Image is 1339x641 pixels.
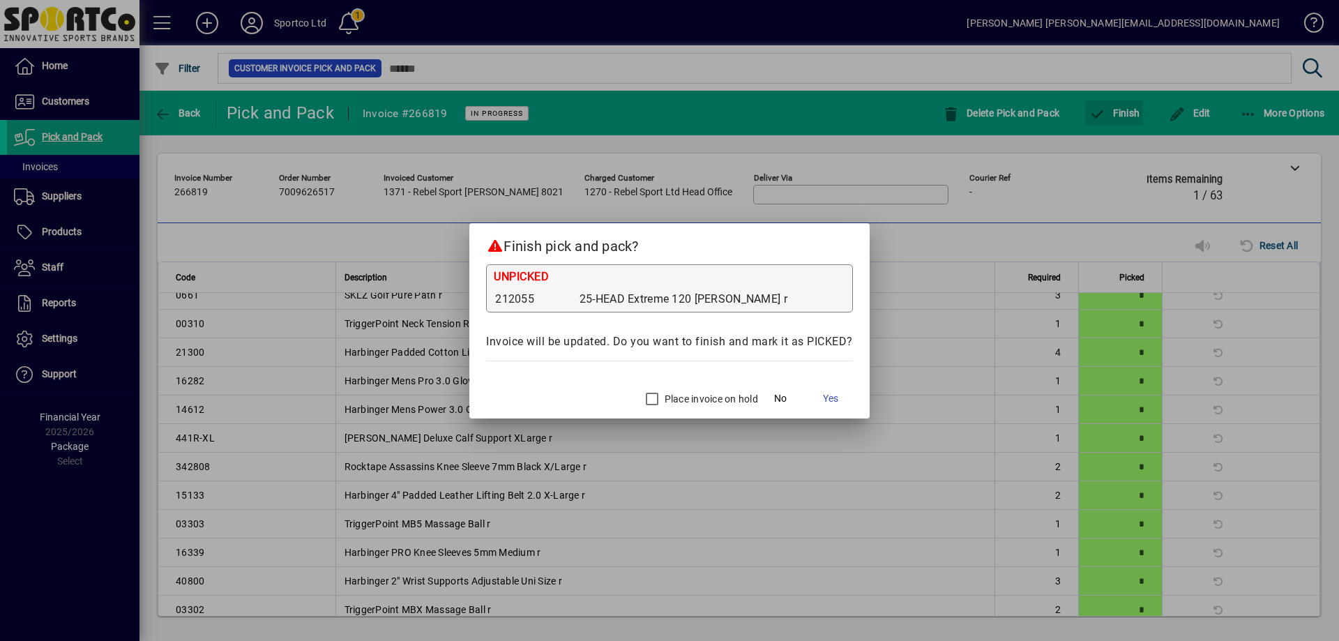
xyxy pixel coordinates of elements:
[579,290,845,308] td: 25-HEAD Extreme 120 [PERSON_NAME] r
[494,269,845,289] div: UNPICKED
[823,391,838,406] span: Yes
[758,386,803,412] button: No
[808,386,853,412] button: Yes
[469,223,870,264] h2: Finish pick and pack?
[494,290,579,308] td: 212055
[774,391,787,406] span: No
[486,333,853,350] div: Invoice will be updated. Do you want to finish and mark it as PICKED?
[662,392,758,406] label: Place invoice on hold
